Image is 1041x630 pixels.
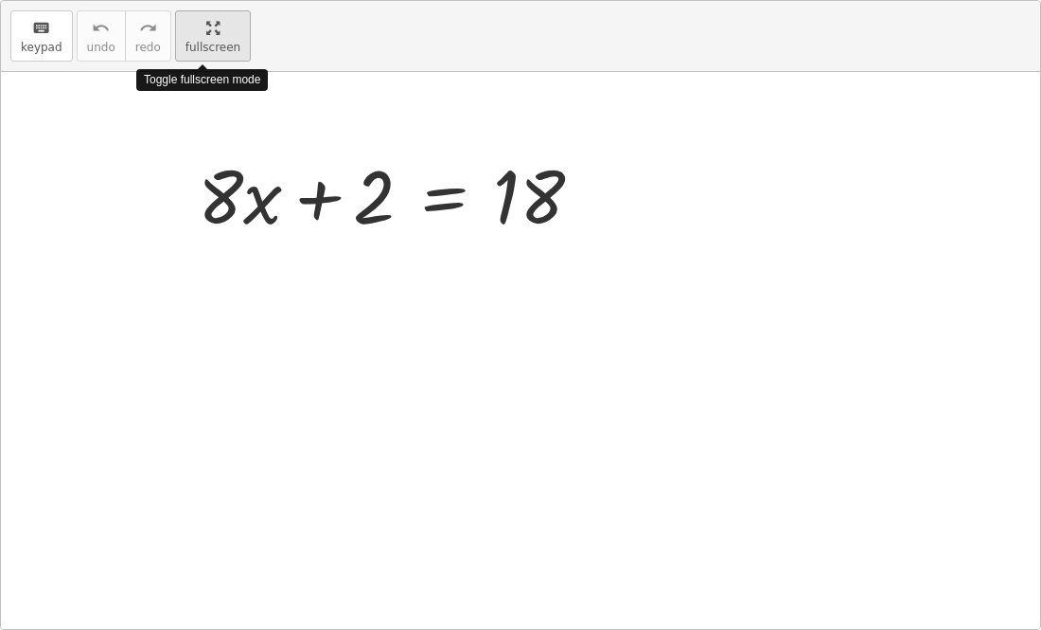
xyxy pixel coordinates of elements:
[135,41,161,54] span: redo
[92,17,110,40] i: undo
[136,69,268,91] div: Toggle fullscreen mode
[125,10,171,62] button: redoredo
[139,17,157,40] i: redo
[10,10,73,62] button: keyboardkeypad
[32,17,50,40] i: keyboard
[21,41,62,54] span: keypad
[185,41,240,54] span: fullscreen
[77,10,126,62] button: undoundo
[87,41,115,54] span: undo
[175,10,251,62] button: fullscreen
